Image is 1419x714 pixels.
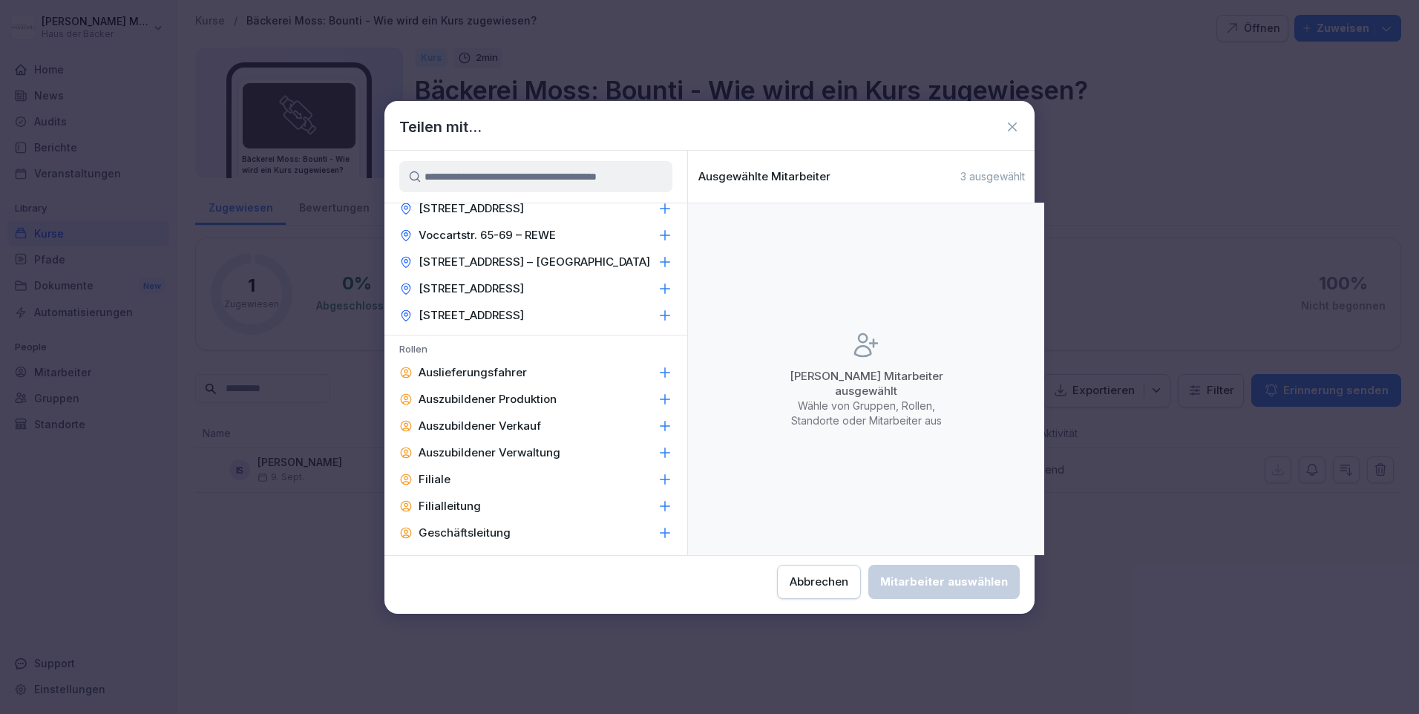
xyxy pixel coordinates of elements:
[777,565,861,599] button: Abbrechen
[419,525,511,540] p: Geschäftsleitung
[880,574,1008,590] div: Mitarbeiter auswählen
[419,281,524,296] p: [STREET_ADDRESS]
[419,228,556,243] p: Voccartstr. 65-69 – REWE
[868,565,1020,599] button: Mitarbeiter auswählen
[419,201,524,216] p: [STREET_ADDRESS]
[419,365,527,380] p: Auslieferungsfahrer
[419,445,560,460] p: Auszubildener Verwaltung
[698,170,830,183] p: Ausgewählte Mitarbeiter
[419,472,450,487] p: Filiale
[777,369,955,399] p: [PERSON_NAME] Mitarbeiter ausgewählt
[419,392,557,407] p: Auszubildener Produktion
[419,308,524,323] p: [STREET_ADDRESS]
[384,343,687,359] p: Rollen
[419,255,650,269] p: [STREET_ADDRESS] – [GEOGRAPHIC_DATA]
[419,419,541,433] p: Auszubildener Verkauf
[399,116,482,138] h1: Teilen mit...
[790,574,848,590] div: Abbrechen
[777,399,955,428] p: Wähle von Gruppen, Rollen, Standorte oder Mitarbeiter aus
[960,170,1025,183] p: 3 ausgewählt
[419,499,481,514] p: Filialleitung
